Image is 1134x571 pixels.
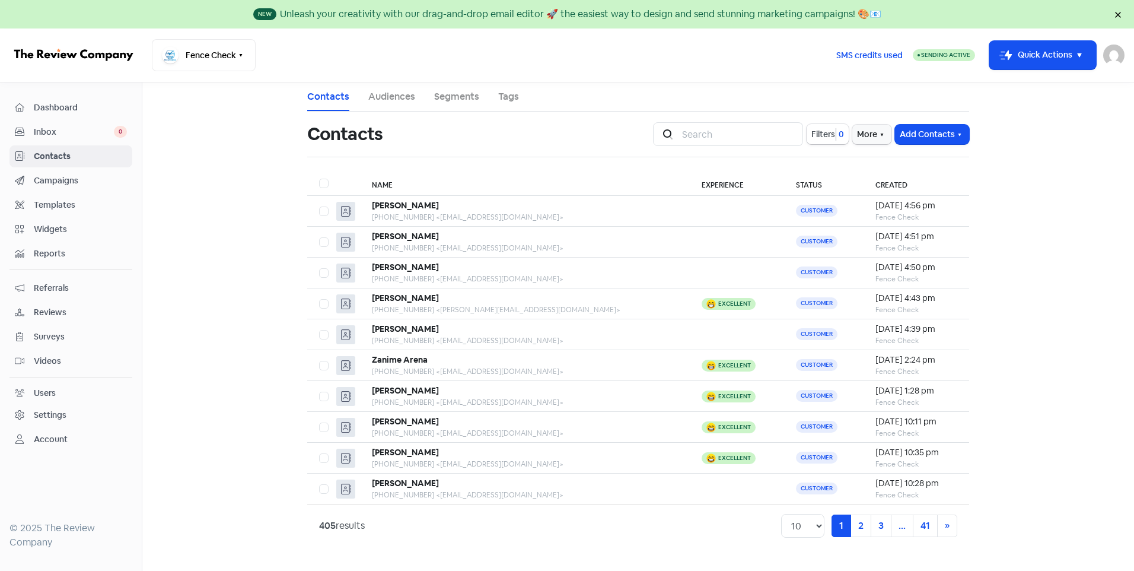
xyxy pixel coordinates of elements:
[372,200,439,211] b: [PERSON_NAME]
[807,124,849,144] button: Filters0
[718,394,751,399] div: Excellent
[875,397,957,408] div: Fence Check
[372,293,439,303] b: [PERSON_NAME]
[718,301,751,307] div: Excellent
[34,150,127,163] span: Contacts
[796,297,837,309] span: Customer
[945,519,950,532] span: »
[9,194,132,216] a: Templates
[718,363,751,369] div: Excellent
[796,205,837,217] span: Customer
[9,170,132,192] a: Campaigns
[372,231,439,242] b: [PERSON_NAME]
[498,90,519,104] a: Tags
[372,354,428,365] b: Zanime Arena
[989,41,1096,69] button: Quick Actions
[875,354,957,366] div: [DATE] 2:24 pm
[372,397,679,408] div: [PHONE_NUMBER] <[EMAIL_ADDRESS][DOMAIN_NAME]>
[690,172,784,196] th: Experience
[372,447,439,458] b: [PERSON_NAME]
[875,274,957,284] div: Fence Check
[372,385,439,396] b: [PERSON_NAME]
[913,48,975,62] a: Sending Active
[372,428,679,439] div: [PHONE_NUMBER] <[EMAIL_ADDRESS][DOMAIN_NAME]>
[307,90,349,104] a: Contacts
[796,328,837,340] span: Customer
[796,421,837,433] span: Customer
[875,335,957,346] div: Fence Check
[9,429,132,451] a: Account
[253,8,276,20] span: New
[9,97,132,119] a: Dashboard
[372,243,679,253] div: [PHONE_NUMBER] <[EMAIL_ADDRESS][DOMAIN_NAME]>
[836,49,903,62] span: SMS credits used
[368,90,415,104] a: Audiences
[864,172,969,196] th: Created
[372,304,679,315] div: [PHONE_NUMBER] <[PERSON_NAME][EMAIL_ADDRESS][DOMAIN_NAME]>
[875,366,957,377] div: Fence Check
[875,415,957,428] div: [DATE] 10:11 pm
[372,459,679,470] div: [PHONE_NUMBER] <[EMAIL_ADDRESS][DOMAIN_NAME]>
[34,355,127,367] span: Videos
[34,331,127,343] span: Surveys
[372,274,679,284] div: [PHONE_NUMBER] <[EMAIL_ADDRESS][DOMAIN_NAME]>
[34,126,114,138] span: Inbox
[811,128,835,141] span: Filters
[372,490,679,500] div: [PHONE_NUMBER] <[EMAIL_ADDRESS][DOMAIN_NAME]>
[875,199,957,212] div: [DATE] 4:56 pm
[796,236,837,248] span: Customer
[718,424,751,430] div: Excellent
[895,125,969,144] button: Add Contacts
[9,382,132,404] a: Users
[784,172,863,196] th: Status
[9,326,132,348] a: Surveys
[9,121,132,143] a: Inbox 0
[9,145,132,167] a: Contacts
[875,230,957,243] div: [DATE] 4:51 pm
[796,267,837,278] span: Customer
[34,409,66,421] div: Settings
[875,477,957,490] div: [DATE] 10:28 pm
[832,515,851,537] a: 1
[9,243,132,265] a: Reports
[875,323,957,335] div: [DATE] 4:39 pm
[307,115,383,153] h1: Contacts
[796,359,837,371] span: Customer
[9,350,132,372] a: Videos
[360,172,690,196] th: Name
[372,416,439,427] b: [PERSON_NAME]
[850,515,871,537] a: 2
[9,218,132,240] a: Widgets
[937,515,957,537] a: Next
[34,306,127,319] span: Reviews
[152,39,256,71] button: Fence Check
[34,199,127,211] span: Templates
[34,223,127,236] span: Widgets
[34,248,127,260] span: Reports
[9,521,132,550] div: © 2025 The Review Company
[796,483,837,494] span: Customer
[836,128,844,141] span: 0
[875,304,957,315] div: Fence Check
[826,48,913,61] a: SMS credits used
[852,125,891,144] button: More
[280,7,881,21] div: Unleash your creativity with our drag-and-drop email editor 🚀 the easiest way to design and send ...
[796,452,837,464] span: Customer
[875,428,957,439] div: Fence Check
[921,51,970,59] span: Sending Active
[372,335,679,346] div: [PHONE_NUMBER] <[EMAIL_ADDRESS][DOMAIN_NAME]>
[9,302,132,323] a: Reviews
[34,101,127,114] span: Dashboard
[34,175,127,187] span: Campaigns
[875,490,957,500] div: Fence Check
[718,455,751,461] div: Excellent
[1103,45,1125,66] img: User
[34,387,56,399] div: Users
[114,126,127,138] span: 0
[875,459,957,470] div: Fence Check
[675,122,803,146] input: Search
[434,90,479,104] a: Segments
[372,478,439,488] b: [PERSON_NAME]
[875,446,957,459] div: [DATE] 10:35 pm
[875,292,957,304] div: [DATE] 4:43 pm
